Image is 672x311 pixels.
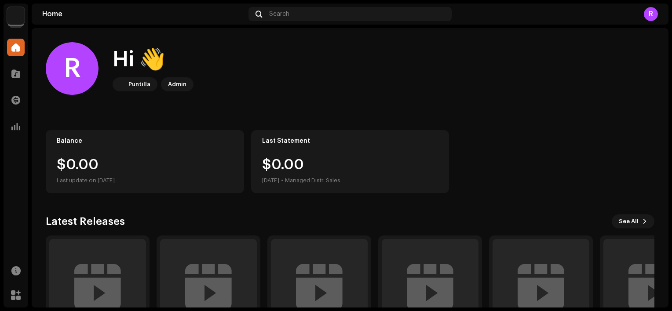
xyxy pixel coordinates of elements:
[612,214,654,228] button: See All
[168,79,186,90] div: Admin
[46,214,125,228] h3: Latest Releases
[285,175,340,186] div: Managed Distr. Sales
[251,130,449,193] re-o-card-value: Last Statement
[262,137,438,145] div: Last Statement
[46,130,244,193] re-o-card-value: Balance
[262,175,279,186] div: [DATE]
[57,175,233,186] div: Last update on [DATE]
[42,11,245,18] div: Home
[269,11,289,18] span: Search
[7,7,25,25] img: a6437e74-8c8e-4f74-a1ce-131745af0155
[46,42,99,95] div: R
[281,175,283,186] div: •
[114,79,125,90] img: a6437e74-8c8e-4f74-a1ce-131745af0155
[113,46,194,74] div: Hi 👋
[128,79,150,90] div: Puntilla
[57,137,233,145] div: Balance
[644,7,658,21] div: R
[619,213,639,230] span: See All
